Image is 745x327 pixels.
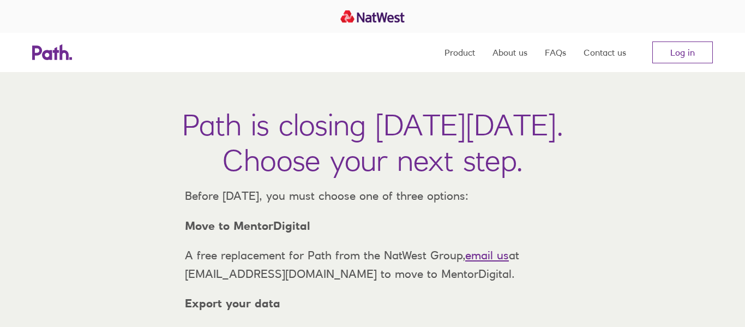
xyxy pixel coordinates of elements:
[185,219,310,233] strong: Move to MentorDigital
[176,246,569,283] p: A free replacement for Path from the NatWest Group, at [EMAIL_ADDRESS][DOMAIN_NAME] to move to Me...
[185,296,280,310] strong: Export your data
[652,41,713,63] a: Log in
[584,33,626,72] a: Contact us
[444,33,475,72] a: Product
[176,187,569,205] p: Before [DATE], you must choose one of three options:
[492,33,527,72] a: About us
[182,107,563,178] h1: Path is closing [DATE][DATE]. Choose your next step.
[545,33,566,72] a: FAQs
[465,248,509,262] a: email us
